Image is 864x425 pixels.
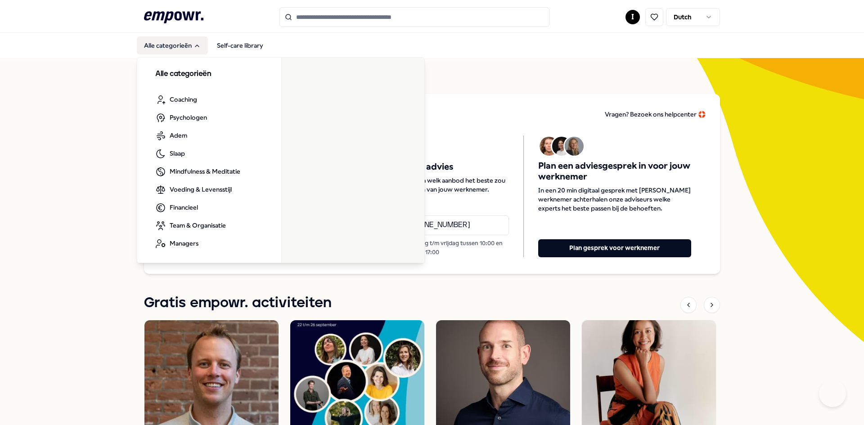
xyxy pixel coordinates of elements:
[538,186,691,213] span: In een 20 min digitaal gesprek met [PERSON_NAME] werknemer achterhalen onze adviseurs welke exper...
[170,130,187,140] span: Adem
[552,137,571,156] img: Avatar
[170,202,198,212] span: Financieel
[137,36,208,54] button: Alle categorieën
[148,127,194,145] a: Adem
[148,199,205,217] a: Financieel
[148,181,239,199] a: Voeding & Levensstijl
[819,380,846,407] iframe: Help Scout Beacon - Open
[155,68,263,80] h3: Alle categorieën
[355,215,508,235] a: Bel [PHONE_NUMBER]
[170,112,207,122] span: Psychologen
[625,10,640,24] button: I
[605,111,706,118] span: Vragen? Bezoek ons helpcenter 🛟
[170,238,198,248] span: Managers
[538,161,691,182] span: Plan een adviesgesprek in voor jouw werknemer
[148,217,233,235] a: Team & Organisatie
[170,166,240,176] span: Mindfulness & Meditatie
[355,161,508,172] span: Krijg telefonisch advies
[605,108,706,121] a: Vragen? Bezoek ons helpcenter 🛟
[210,36,270,54] a: Self-care library
[137,58,425,264] div: Alle categorieën
[148,235,206,253] a: Managers
[279,7,549,27] input: Search for products, categories or subcategories
[144,292,332,314] h1: Gratis empowr. activiteiten
[538,239,691,257] button: Plan gesprek voor werknemer
[355,239,508,257] p: Bereikbaar van maandag t/m vrijdag tussen 10:00 en 17:00
[148,163,247,181] a: Mindfulness & Meditatie
[170,184,232,194] span: Voeding & Levensstijl
[148,91,204,109] a: Coaching
[148,109,214,127] a: Psychologen
[540,137,558,156] img: Avatar
[170,94,197,104] span: Coaching
[137,36,270,54] nav: Main
[170,220,226,230] span: Team & Organisatie
[148,145,192,163] a: Slaap
[565,137,584,156] img: Avatar
[355,176,508,194] span: Overleg zelf telefonisch welk aanbod het beste zou passen bij de behoeften van jouw werknemer.
[170,148,185,158] span: Slaap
